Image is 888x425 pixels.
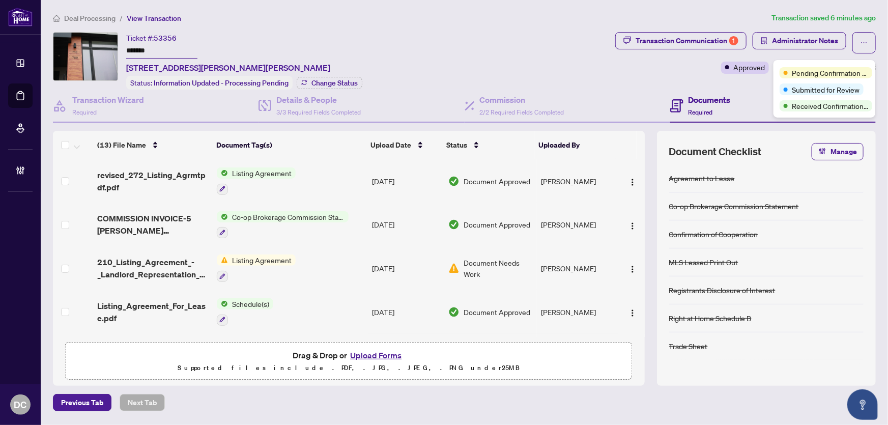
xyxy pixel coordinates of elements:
[66,343,632,380] span: Drag & Drop orUpload FormsSupported files include .PDF, .JPG, .JPEG, .PNG under25MB
[72,94,144,106] h4: Transaction Wizard
[624,216,641,233] button: Logo
[368,159,444,203] td: [DATE]
[53,33,118,80] img: IMG-N12373863_1.jpg
[792,84,860,95] span: Submitted for Review
[126,62,330,74] span: [STREET_ADDRESS][PERSON_NAME][PERSON_NAME]
[830,144,857,160] span: Manage
[448,306,460,318] img: Document Status
[126,32,177,44] div: Ticket #:
[464,257,533,279] span: Document Needs Work
[212,131,366,159] th: Document Tag(s)
[669,229,758,240] div: Confirmation of Cooperation
[97,300,209,324] span: Listing_Agreement_For_Lease.pdf
[368,203,444,247] td: [DATE]
[228,211,349,222] span: Co-op Brokerage Commission Statement
[628,178,637,186] img: Logo
[464,306,530,318] span: Document Approved
[669,341,708,352] div: Trade Sheet
[14,398,27,412] span: DC
[628,265,637,273] img: Logo
[366,131,442,159] th: Upload Date
[464,176,530,187] span: Document Approved
[733,62,765,73] span: Approved
[812,143,864,160] button: Manage
[761,37,768,44] span: solution
[446,139,467,151] span: Status
[464,219,530,230] span: Document Approved
[753,32,846,49] button: Administrator Notes
[368,290,444,334] td: [DATE]
[120,12,123,24] li: /
[72,108,97,116] span: Required
[792,100,868,111] span: Received Confirmation of Closing
[97,212,209,237] span: COMMISSION INVOICE-5 [PERSON_NAME][GEOGRAPHIC_DATA][PERSON_NAME] 709.pdf
[772,33,838,49] span: Administrator Notes
[370,139,411,151] span: Upload Date
[154,78,289,88] span: Information Updated - Processing Pending
[293,349,405,362] span: Drag & Drop or
[480,108,564,116] span: 2/2 Required Fields Completed
[228,167,296,179] span: Listing Agreement
[8,8,33,26] img: logo
[689,108,713,116] span: Required
[368,246,444,290] td: [DATE]
[669,257,738,268] div: MLS Leased Print Out
[792,67,868,78] span: Pending Confirmation of Closing
[297,77,362,89] button: Change Status
[217,167,296,195] button: Status IconListing Agreement
[537,334,618,378] td: [PERSON_NAME]
[217,211,228,222] img: Status Icon
[615,32,747,49] button: Transaction Communication1
[276,108,361,116] span: 3/3 Required Fields Completed
[217,167,228,179] img: Status Icon
[669,313,752,324] div: Right at Home Schedule B
[97,256,209,280] span: 210_Listing_Agreement_-_Landlord_Representation_Agreement_-_Authority_to_Offer_for_Lease_-_PropTx...
[442,131,534,159] th: Status
[448,219,460,230] img: Document Status
[861,39,868,46] span: ellipsis
[72,362,626,374] p: Supported files include .PDF, .JPG, .JPEG, .PNG under 25 MB
[448,263,460,274] img: Document Status
[217,254,296,282] button: Status IconListing Agreement
[61,394,103,411] span: Previous Tab
[97,169,209,193] span: revised_272_Listing_Agrmtpdf.pdf
[729,36,738,45] div: 1
[64,14,116,23] span: Deal Processing
[368,334,444,378] td: [DATE]
[97,139,146,151] span: (13) File Name
[120,394,165,411] button: Next Tab
[93,131,212,159] th: (13) File Name
[669,285,776,296] div: Registrants Disclosure of Interest
[217,298,228,309] img: Status Icon
[276,94,361,106] h4: Details & People
[628,222,637,230] img: Logo
[311,79,358,87] span: Change Status
[154,34,177,43] span: 53356
[537,159,618,203] td: [PERSON_NAME]
[624,260,641,276] button: Logo
[624,304,641,320] button: Logo
[624,173,641,189] button: Logo
[53,394,111,411] button: Previous Tab
[228,254,296,266] span: Listing Agreement
[448,176,460,187] img: Document Status
[537,246,618,290] td: [PERSON_NAME]
[771,12,876,24] article: Transaction saved 6 minutes ago
[669,145,762,159] span: Document Checklist
[669,201,799,212] div: Co-op Brokerage Commission Statement
[669,173,735,184] div: Agreement to Lease
[347,349,405,362] button: Upload Forms
[126,76,293,90] div: Status:
[127,14,181,23] span: View Transaction
[628,309,637,317] img: Logo
[689,94,731,106] h4: Documents
[537,290,618,334] td: [PERSON_NAME]
[636,33,738,49] div: Transaction Communication
[217,298,273,326] button: Status IconSchedule(s)
[847,389,878,420] button: Open asap
[480,94,564,106] h4: Commission
[537,203,618,247] td: [PERSON_NAME]
[217,211,349,239] button: Status IconCo-op Brokerage Commission Statement
[217,254,228,266] img: Status Icon
[228,298,273,309] span: Schedule(s)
